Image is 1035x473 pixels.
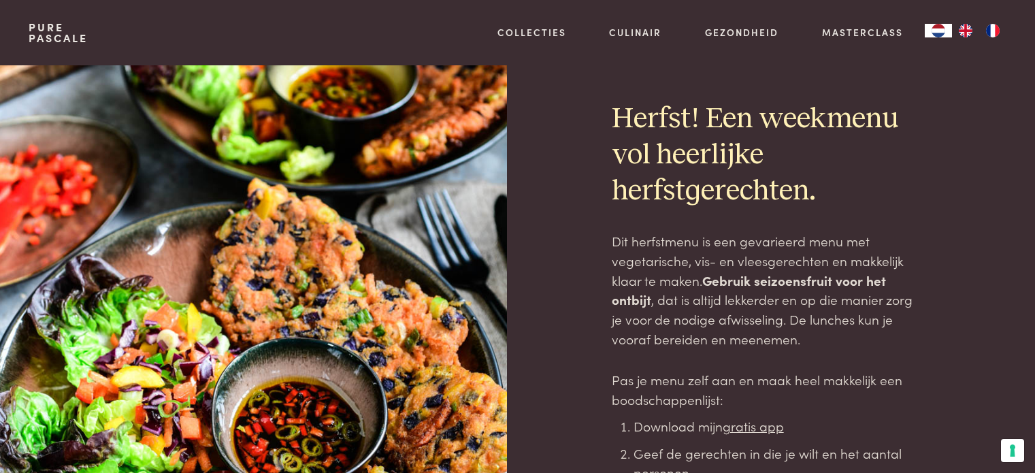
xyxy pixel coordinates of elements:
[29,22,88,44] a: PurePascale
[705,25,778,39] a: Gezondheid
[634,417,923,436] li: Download mijn
[925,24,952,37] div: Language
[723,417,784,435] a: gratis app
[925,24,952,37] a: NL
[979,24,1006,37] a: FR
[952,24,1006,37] ul: Language list
[952,24,979,37] a: EN
[822,25,903,39] a: Masterclass
[612,271,886,309] strong: Gebruik seizoensfruit voor het ontbijt
[612,370,923,409] p: Pas je menu zelf aan en maak heel makkelijk een boodschappenlijst:
[612,231,923,348] p: Dit herfstmenu is een gevarieerd menu met vegetarische, vis- en vleesgerechten en makkelijk klaar...
[609,25,661,39] a: Culinair
[925,24,1006,37] aside: Language selected: Nederlands
[612,101,923,210] h2: Herfst! Een weekmenu vol heerlijke herfstgerechten.
[1001,439,1024,462] button: Uw voorkeuren voor toestemming voor trackingtechnologieën
[497,25,566,39] a: Collecties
